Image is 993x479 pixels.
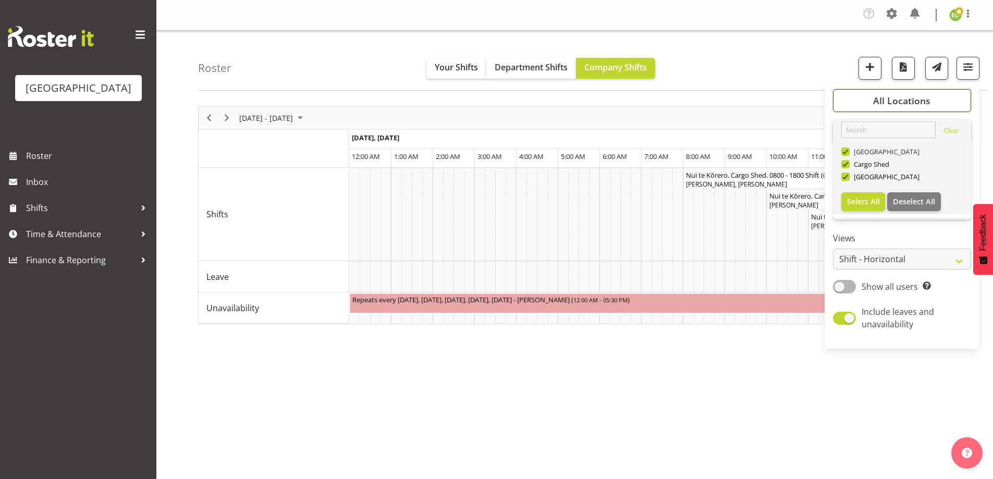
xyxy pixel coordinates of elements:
span: Select All [847,196,880,206]
span: 7:00 AM [644,152,669,161]
span: [GEOGRAPHIC_DATA] [850,173,920,181]
span: Time & Attendance [26,226,136,242]
span: All Locations [873,94,930,107]
span: Unavailability [206,302,259,314]
button: Department Shifts [486,58,576,79]
span: 1:00 AM [394,152,419,161]
button: Next [220,112,234,125]
span: Roster [26,148,151,164]
span: Finance & Reporting [26,252,136,268]
div: Shifts"s event - Nui te Kōrero Cargo Shed Lunch Rush Begin From Monday, September 8, 2025 at 11:0... [808,211,913,230]
input: Search [841,121,936,138]
button: Send a list of all shifts for the selected filtered period to all rostered employees. [925,57,948,80]
span: Show all users [862,281,918,292]
button: Filter Shifts [957,57,979,80]
button: Select All [841,192,886,211]
span: Shifts [206,208,228,220]
span: 2:00 AM [436,152,460,161]
span: Inbox [26,174,151,190]
span: Feedback [978,214,988,251]
span: 5:00 AM [561,152,585,161]
span: Cargo Shed [850,160,890,168]
div: Timeline Week of September 9, 2025 [198,106,951,324]
span: 12:00 AM [352,152,380,161]
img: Rosterit website logo [8,26,94,47]
td: Shifts resource [199,168,349,261]
span: 11:00 AM [811,152,839,161]
span: Department Shifts [495,62,568,73]
div: Previous [200,107,218,129]
h4: Roster [198,62,231,74]
span: 3:00 AM [477,152,502,161]
span: 10:00 AM [769,152,798,161]
div: [GEOGRAPHIC_DATA] [26,80,131,96]
div: Next [218,107,236,129]
span: Your Shifts [435,62,478,73]
button: Previous [202,112,216,125]
button: Your Shifts [426,58,486,79]
span: [GEOGRAPHIC_DATA] [850,148,920,156]
span: 6:00 AM [603,152,627,161]
button: Company Shifts [576,58,655,79]
td: Leave resource [199,261,349,292]
span: Company Shifts [584,62,647,73]
span: [DATE], [DATE] [352,133,399,142]
img: help-xxl-2.png [962,448,972,458]
td: Unavailability resource [199,292,349,324]
span: 4:00 AM [519,152,544,161]
img: emma-dowman11789.jpg [949,9,962,21]
span: Leave [206,271,229,283]
span: [DATE] - [DATE] [238,112,294,125]
span: Include leaves and unavailability [862,306,934,330]
button: All Locations [833,89,971,112]
span: 12:00 AM - 05:30 PM [573,296,628,304]
a: Clear [943,126,959,138]
span: Shifts [26,200,136,216]
span: 08:00 AM - 06:00 PM [823,171,877,179]
button: Add a new shift [859,57,881,80]
span: 8:00 AM [686,152,710,161]
label: Views [833,232,971,244]
button: Feedback - Show survey [973,204,993,275]
button: Deselect All [887,192,941,211]
button: Download a PDF of the roster according to the set date range. [892,57,915,80]
span: Deselect All [893,196,935,206]
span: 9:00 AM [728,152,752,161]
button: September 08 - 14, 2025 [238,112,308,125]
